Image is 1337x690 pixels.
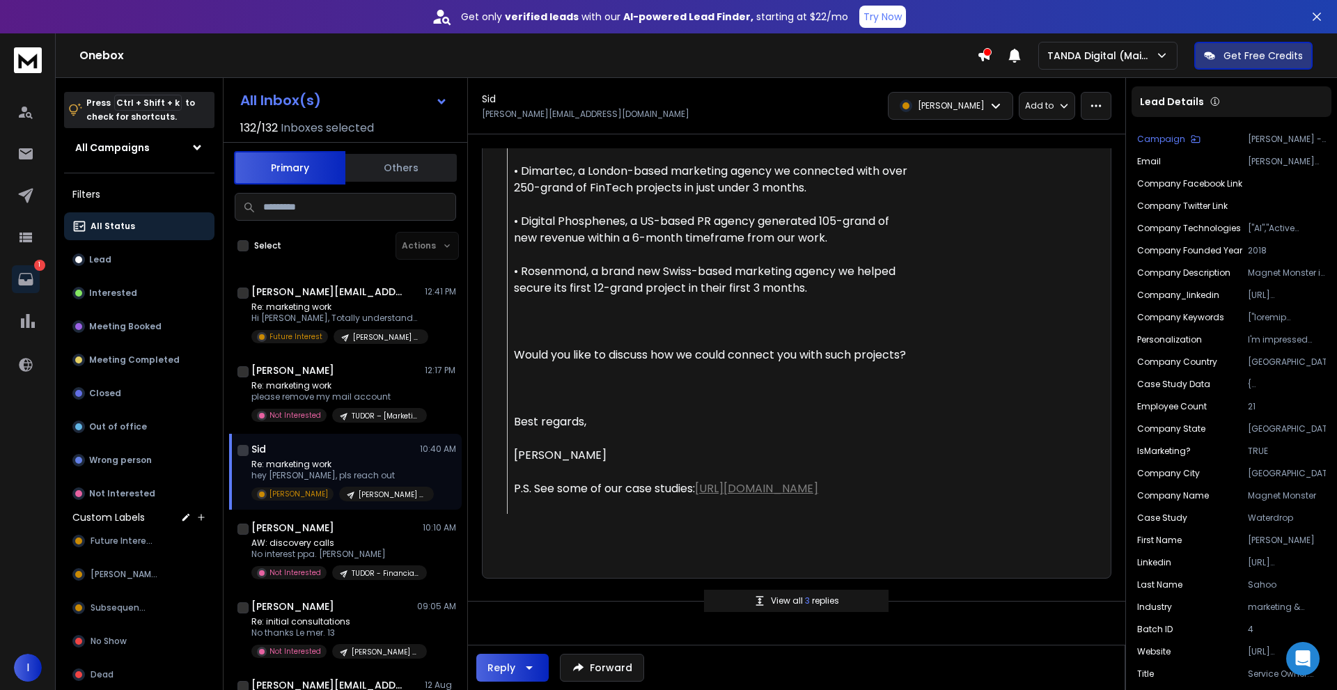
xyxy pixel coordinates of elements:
p: [PERSON_NAME] – Professional Services | 1-10 | EU [352,647,419,657]
p: { "caseStudyName": "Waterdrop", "caseStudyDescription": "Magnet Monster managed Waterdrop's US CR... [1248,379,1326,390]
p: Company Keywords [1137,312,1224,323]
p: [PERSON_NAME][EMAIL_ADDRESS][DOMAIN_NAME] [482,109,689,120]
span: Future Interest [91,535,155,547]
p: Personalization [1137,334,1202,345]
p: Not Interested [269,410,321,421]
p: 10:10 AM [423,522,456,533]
p: TRUE [1248,446,1326,457]
p: [PERSON_NAME] – [Marketing] – [GEOGRAPHIC_DATA] – 1-10 [353,332,420,343]
p: 12:41 PM [425,286,456,297]
p: Case Study [1137,512,1187,524]
h3: Custom Labels [72,510,145,524]
p: Company Technologies [1137,223,1241,234]
p: View all replies [771,595,839,606]
p: Meeting Completed [89,354,180,366]
p: [PERSON_NAME][EMAIL_ADDRESS][DOMAIN_NAME] [1248,156,1326,167]
span: Dead [91,669,114,680]
p: [PERSON_NAME] [1248,535,1326,546]
h1: Sid [251,442,266,456]
span: Subsequence [91,602,150,613]
button: Primary [234,151,345,185]
strong: verified leads [505,10,579,24]
p: [URL][DOMAIN_NAME][PERSON_NAME] [1248,557,1326,568]
p: Service Owner: Flows-List Growth & Klaviyo Email Engineer [1248,668,1326,680]
h1: [PERSON_NAME] [251,599,334,613]
p: Last Name [1137,579,1182,590]
p: ["loremip dolorsita","cons adipisc","elits doeiusmod","temporinci utlaboreet","doloremagn aliquae... [1248,312,1326,323]
img: logo [14,47,42,73]
p: Case Study Data [1137,379,1210,390]
p: Re: marketing work [251,301,419,313]
button: I [14,654,42,682]
p: 12:17 PM [425,365,456,376]
p: I'm impressed about your work for Waterdrop, specifically about how you rebuilt their customer jo... [1248,334,1326,345]
span: [PERSON_NAME] [91,569,159,580]
p: Waterdrop [1248,512,1326,524]
p: Not Interested [269,646,321,657]
button: Not Interested [64,480,214,508]
p: 4 [1248,624,1326,635]
p: Campaign [1137,134,1185,145]
p: First Name [1137,535,1182,546]
button: Reply [476,654,549,682]
p: Sahoo [1248,579,1326,590]
p: Lead Details [1140,95,1204,109]
h3: Inboxes selected [281,120,374,136]
p: linkedin [1137,557,1171,568]
a: 1 [12,265,40,293]
p: Company Description [1137,267,1230,279]
h3: Filters [64,185,214,204]
p: Magnet Monster is a specialized email marketing agency that has established itself as a Klaviyo E... [1248,267,1326,279]
button: Meeting Booked [64,313,214,340]
strong: AI-powered Lead Finder, [623,10,753,24]
p: No interest ppa. [PERSON_NAME] [251,549,419,560]
p: 1 [34,260,45,271]
p: please remove my mail account [251,391,419,402]
p: Company State [1137,423,1205,434]
p: Not Interested [269,567,321,578]
button: No Show [64,627,214,655]
p: 21 [1248,401,1326,412]
button: Try Now [859,6,906,28]
p: 2018 [1248,245,1326,256]
p: [URL][DOMAIN_NAME] [1248,646,1326,657]
button: Interested [64,279,214,307]
p: isMarketing? [1137,446,1191,457]
button: Meeting Completed [64,346,214,374]
blockquote: Hey [PERSON_NAME], thought I'd share how we helped a few marketing agencies connect with high-val... [507,113,909,514]
p: Get only with our starting at $22/mo [461,10,848,24]
span: Ctrl + Shift + k [114,95,182,111]
p: Batch ID [1137,624,1173,635]
p: Re: initial consultations [251,616,419,627]
button: [PERSON_NAME] [64,560,214,588]
a: [URL][DOMAIN_NAME] [695,480,818,496]
p: hey [PERSON_NAME], pls reach out [251,470,419,481]
button: Others [345,152,457,183]
button: Out of office [64,413,214,441]
p: [GEOGRAPHIC_DATA] [1248,423,1326,434]
p: [GEOGRAPHIC_DATA] [1248,468,1326,479]
p: Company Country [1137,356,1217,368]
p: Hi [PERSON_NAME], Totally understand — thanks [251,313,419,324]
label: Select [254,240,281,251]
h1: All Campaigns [75,141,150,155]
p: [PERSON_NAME] - [Marketing] – [GEOGRAPHIC_DATA] – 11-200 [359,489,425,500]
p: [PERSON_NAME] - [Marketing] – [GEOGRAPHIC_DATA] – 11-200 [1248,134,1326,145]
span: 132 / 132 [240,120,278,136]
span: No Show [91,636,127,647]
button: Lead [64,246,214,274]
p: AW: discovery calls [251,538,419,549]
button: Future Interest [64,527,214,555]
p: Employee Count [1137,401,1207,412]
p: title [1137,668,1154,680]
h1: Onebox [79,47,977,64]
p: [PERSON_NAME] [269,489,328,499]
h1: [PERSON_NAME][EMAIL_ADDRESS][DOMAIN_NAME] [251,285,405,299]
p: Interested [89,288,137,299]
button: Closed [64,379,214,407]
h1: All Inbox(s) [240,93,321,107]
button: All Campaigns [64,134,214,162]
p: TUDOR - Financial Services | [GEOGRAPHIC_DATA] [352,568,419,579]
